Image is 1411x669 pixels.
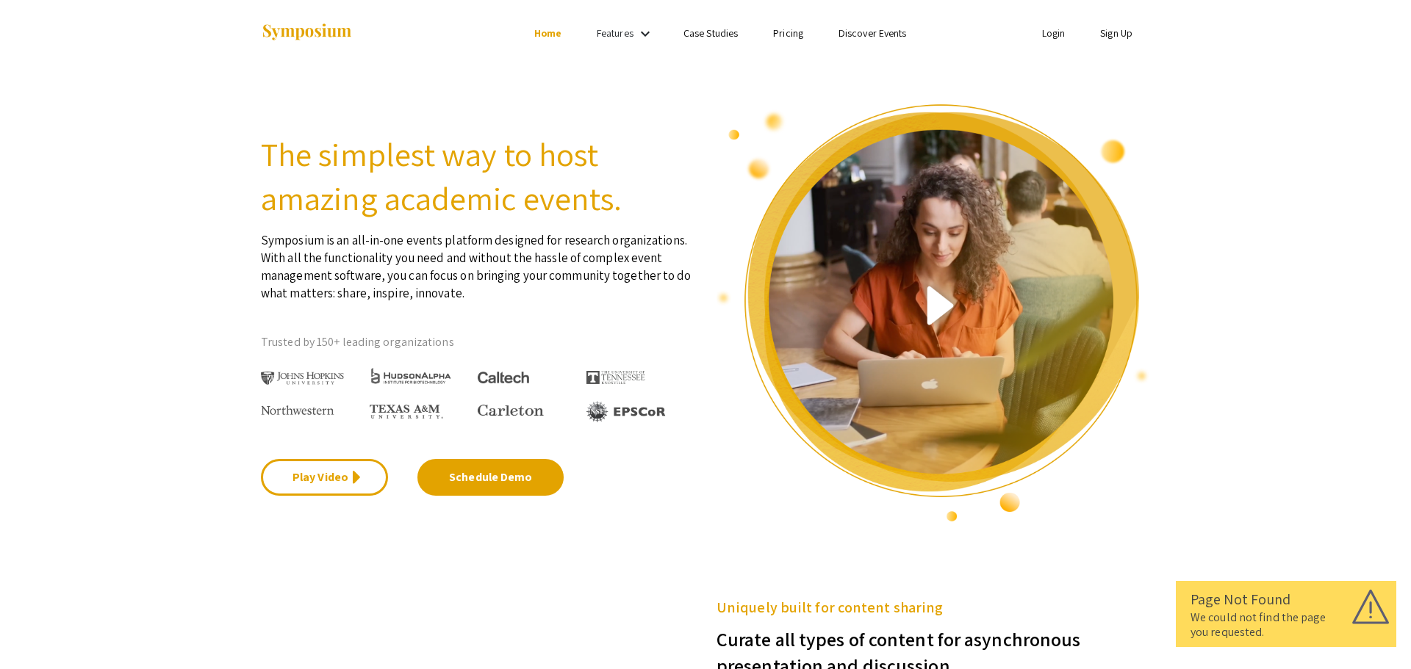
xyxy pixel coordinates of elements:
img: HudsonAlpha [370,367,453,384]
img: Carleton [478,405,544,416]
a: Sign Up [1100,26,1132,40]
img: video overview of Symposium [717,103,1150,523]
img: Caltech [478,372,529,384]
p: Trusted by 150+ leading organizations [261,331,694,353]
a: Play Video [261,459,388,496]
h2: The simplest way to host amazing academic events. [261,132,694,220]
div: We could not find the page you requested. [1191,610,1382,640]
a: Pricing [773,26,803,40]
a: Features [597,26,633,40]
img: The University of Tennessee [586,371,645,384]
h5: Uniquely built for content sharing [717,596,1150,618]
a: Home [534,26,561,40]
img: Northwestern [261,405,334,414]
a: Case Studies [683,26,738,40]
img: EPSCOR [586,401,667,422]
a: Login [1042,26,1066,40]
p: Symposium is an all-in-one events platform designed for research organizations. With all the func... [261,220,694,302]
div: Page Not Found [1191,588,1382,610]
a: Discover Events [839,26,907,40]
img: Symposium by ForagerOne [261,23,353,43]
mat-icon: Expand Features list [636,25,654,43]
img: Texas A&M University [370,405,443,419]
a: Schedule Demo [417,459,564,496]
img: Johns Hopkins University [261,372,344,386]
